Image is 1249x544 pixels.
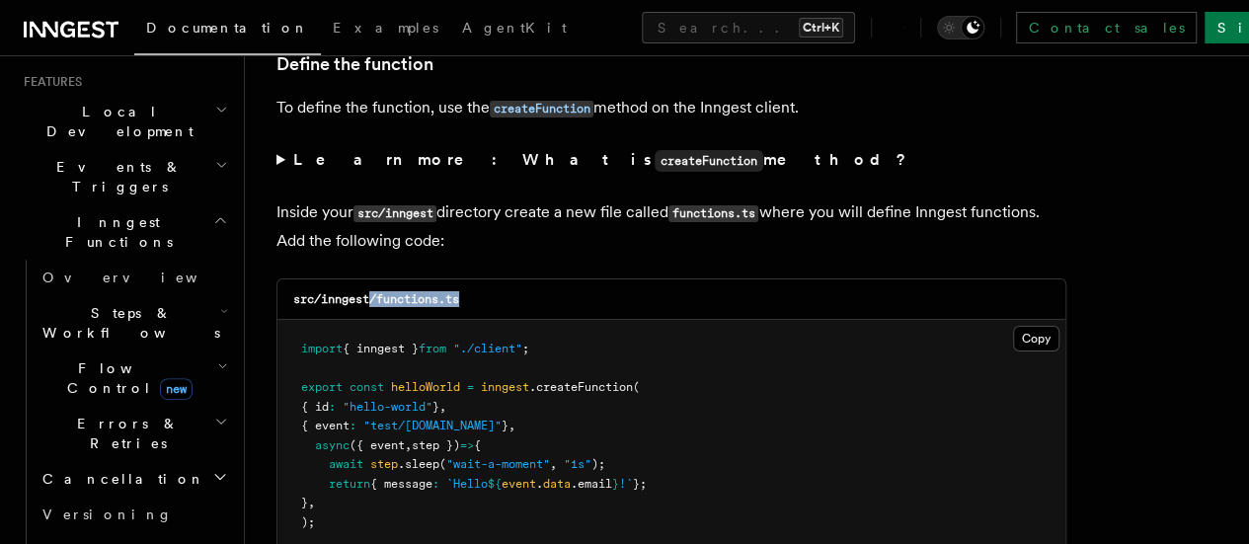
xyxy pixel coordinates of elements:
span: export [301,380,343,394]
span: "hello-world" [343,400,432,414]
span: = [467,380,474,394]
span: , [508,419,515,432]
span: { inngest } [343,342,419,355]
span: data [543,477,571,491]
span: Overview [42,270,246,285]
span: : [432,477,439,491]
summary: Learn more: What iscreateFunctionmethod? [276,146,1066,175]
span: from [419,342,446,355]
strong: Learn more: What is method? [293,150,910,169]
span: . [536,477,543,491]
span: { id [301,400,329,414]
span: { message [370,477,432,491]
button: Flow Controlnew [35,350,232,406]
span: "wait-a-moment" [446,457,550,471]
span: return [329,477,370,491]
span: { [474,438,481,452]
span: , [405,438,412,452]
span: } [432,400,439,414]
span: : [350,419,356,432]
span: helloWorld [391,380,460,394]
span: { event [301,419,350,432]
span: Documentation [146,20,309,36]
span: => [460,438,474,452]
code: functions.ts [668,205,758,222]
span: new [160,378,193,400]
span: .sleep [398,457,439,471]
code: src/inngest [353,205,436,222]
a: Versioning [35,497,232,532]
span: "./client" [453,342,522,355]
a: Documentation [134,6,321,55]
a: Overview [35,260,232,295]
kbd: Ctrl+K [799,18,843,38]
p: To define the function, use the method on the Inngest client. [276,94,1066,122]
code: src/inngest/functions.ts [293,292,459,306]
span: event [502,477,536,491]
span: Flow Control [35,358,217,398]
button: Local Development [16,94,232,149]
span: "1s" [564,457,591,471]
span: step [370,457,398,471]
span: import [301,342,343,355]
span: Steps & Workflows [35,303,220,343]
code: createFunction [655,150,763,172]
span: await [329,457,363,471]
span: , [439,400,446,414]
span: async [315,438,350,452]
span: const [350,380,384,394]
span: .createFunction [529,380,633,394]
span: Examples [333,20,438,36]
span: ${ [488,477,502,491]
span: step }) [412,438,460,452]
span: : [329,400,336,414]
span: } [301,496,308,509]
span: AgentKit [462,20,567,36]
button: Steps & Workflows [35,295,232,350]
span: .email [571,477,612,491]
span: ({ event [350,438,405,452]
a: createFunction [490,98,593,117]
span: Versioning [42,506,173,522]
span: Local Development [16,102,215,141]
a: Define the function [276,50,433,78]
span: !` [619,477,633,491]
span: ); [301,515,315,529]
span: "test/[DOMAIN_NAME]" [363,419,502,432]
span: } [502,419,508,432]
code: createFunction [490,101,593,117]
span: Cancellation [35,469,205,489]
p: Inside your directory create a new file called where you will define Inngest functions. Add the f... [276,198,1066,255]
button: Cancellation [35,461,232,497]
span: ( [633,380,640,394]
span: ); [591,457,605,471]
button: Errors & Retries [35,406,232,461]
button: Toggle dark mode [937,16,984,39]
a: Contact sales [1016,12,1197,43]
span: }; [633,477,647,491]
span: Features [16,74,82,90]
span: inngest [481,380,529,394]
span: Inngest Functions [16,212,213,252]
a: AgentKit [450,6,579,53]
button: Events & Triggers [16,149,232,204]
span: `Hello [446,477,488,491]
span: Errors & Retries [35,414,214,453]
button: Copy [1013,326,1059,351]
span: } [612,477,619,491]
span: ; [522,342,529,355]
span: Events & Triggers [16,157,215,196]
span: , [550,457,557,471]
a: Examples [321,6,450,53]
span: , [308,496,315,509]
span: ( [439,457,446,471]
button: Inngest Functions [16,204,232,260]
button: Search...Ctrl+K [642,12,855,43]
